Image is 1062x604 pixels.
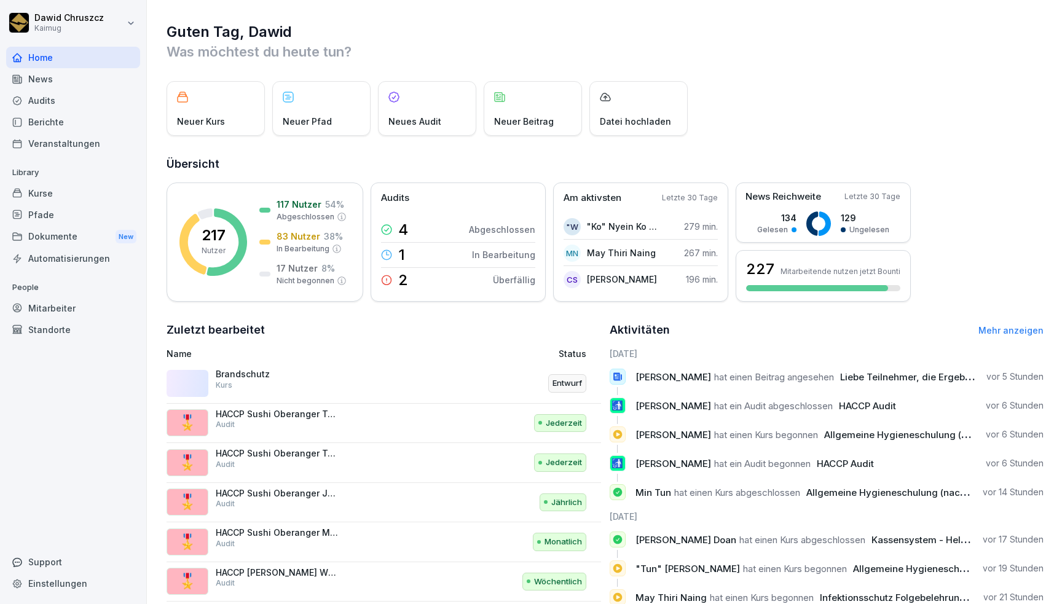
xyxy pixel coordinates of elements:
[6,204,140,226] div: Pfade
[849,224,889,235] p: Ungelesen
[167,483,601,523] a: 🎖️HACCP Sushi Oberanger JÄHRLICHAuditJährlich
[167,321,601,339] h2: Zuletzt bearbeitet
[6,163,140,182] p: Library
[564,245,581,262] div: MN
[551,496,582,509] p: Jährlich
[202,228,226,243] p: 217
[177,115,225,128] p: Neuer Kurs
[216,578,235,589] p: Audit
[167,562,601,602] a: 🎖️HACCP [PERSON_NAME] WÖCHENTLICHAuditWöchentlich
[216,419,235,430] p: Audit
[202,245,226,256] p: Nutzer
[216,448,339,459] p: HACCP Sushi Oberanger Temperaturkontrolle TÄGLICH
[472,248,535,261] p: In Bearbeitung
[635,458,711,469] span: [PERSON_NAME]
[587,246,656,259] p: May Thiri Naing
[534,576,582,588] p: Wöchentlich
[6,133,140,154] a: Veranstaltungen
[983,533,1044,546] p: vor 17 Stunden
[746,259,774,280] h3: 227
[844,191,900,202] p: Letzte 30 Tage
[178,491,197,513] p: 🎖️
[277,243,329,254] p: In Bearbeitung
[6,68,140,90] a: News
[398,222,408,237] p: 4
[6,226,140,248] a: DokumenteNew
[6,47,140,68] a: Home
[388,115,441,128] p: Neues Audit
[983,591,1044,603] p: vor 21 Stunden
[710,592,814,603] span: hat einen Kurs begonnen
[986,399,1044,412] p: vor 6 Stunden
[841,211,889,224] p: 129
[564,218,581,235] div: "W
[986,371,1044,383] p: vor 5 Stunden
[600,115,671,128] p: Datei hochladen
[6,90,140,111] a: Audits
[757,211,796,224] p: 134
[564,271,581,288] div: CS
[714,400,833,412] span: hat ein Audit abgeschlossen
[714,371,834,383] span: hat einen Beitrag angesehen
[635,592,707,603] span: May Thiri Naing
[824,429,1030,441] span: Allgemeine Hygieneschulung (nach LHMV §4)
[986,457,1044,469] p: vor 6 Stunden
[6,278,140,297] p: People
[739,534,865,546] span: hat einen Kurs abgeschlossen
[610,347,1044,360] h6: [DATE]
[610,321,670,339] h2: Aktivitäten
[167,22,1044,42] h1: Guten Tag, Dawid
[684,220,718,233] p: 279 min.
[635,487,671,498] span: Min Tun
[853,563,1059,575] span: Allgemeine Hygieneschulung (nach LHMV §4)
[6,551,140,573] div: Support
[6,248,140,269] div: Automatisierungen
[216,498,235,509] p: Audit
[587,220,658,233] p: "Ko" Nyein Ko Win
[167,364,601,404] a: BrandschutzKursEntwurf
[398,248,405,262] p: 1
[381,191,409,205] p: Audits
[325,198,344,211] p: 54 %
[745,190,821,204] p: News Reichweite
[839,400,896,412] span: HACCP Audit
[564,191,621,205] p: Am aktivsten
[635,429,711,441] span: [PERSON_NAME]
[546,417,582,429] p: Jederzeit
[6,319,140,340] a: Standorte
[806,487,1012,498] span: Allgemeine Hygieneschulung (nach LHMV §4)
[686,273,718,286] p: 196 min.
[6,573,140,594] a: Einstellungen
[714,458,811,469] span: hat ein Audit begonnen
[635,400,711,412] span: [PERSON_NAME]
[743,563,847,575] span: hat einen Kurs begonnen
[6,182,140,204] a: Kurse
[986,428,1044,441] p: vor 6 Stunden
[635,534,736,546] span: [PERSON_NAME] Doan
[635,563,740,575] span: "Tun" [PERSON_NAME]
[216,567,339,578] p: HACCP [PERSON_NAME] WÖCHENTLICH
[6,297,140,319] a: Mitarbeiter
[167,443,601,483] a: 🎖️HACCP Sushi Oberanger Temperaturkontrolle TÄGLICHAuditJederzeit
[684,246,718,259] p: 267 min.
[612,455,623,472] p: 🚮
[545,536,582,548] p: Monatlich
[178,412,197,434] p: 🎖️
[178,570,197,592] p: 🎖️
[321,262,335,275] p: 8 %
[546,457,582,469] p: Jederzeit
[178,531,197,553] p: 🎖️
[714,429,818,441] span: hat einen Kurs begonnen
[277,275,334,286] p: Nicht begonnen
[494,115,554,128] p: Neuer Beitrag
[6,111,140,133] a: Berichte
[324,230,343,243] p: 38 %
[167,155,1044,173] h2: Übersicht
[283,115,332,128] p: Neuer Pfad
[757,224,788,235] p: Gelesen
